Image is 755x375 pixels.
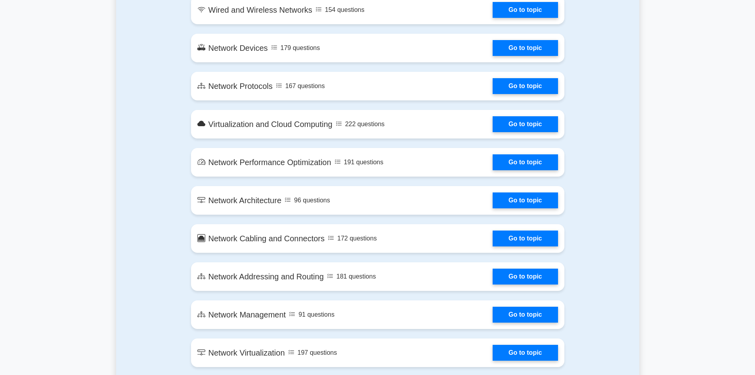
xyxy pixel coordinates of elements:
a: Go to topic [493,269,558,285]
a: Go to topic [493,2,558,18]
a: Go to topic [493,345,558,361]
a: Go to topic [493,192,558,208]
a: Go to topic [493,40,558,56]
a: Go to topic [493,231,558,246]
a: Go to topic [493,154,558,170]
a: Go to topic [493,116,558,132]
a: Go to topic [493,78,558,94]
a: Go to topic [493,307,558,323]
